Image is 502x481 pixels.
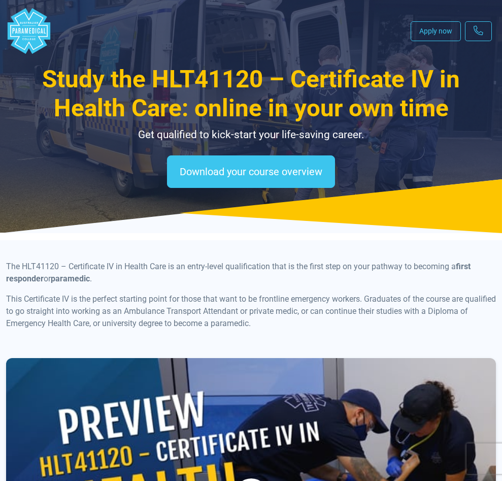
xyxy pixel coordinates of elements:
span: Get qualified to kick-start your life-saving career. [138,129,364,141]
a: Download your course overview [167,155,335,188]
b: paramedic [51,274,90,283]
span: or [44,274,51,283]
span: This Certificate IV is the perfect starting point for those that want to be frontline emergency w... [6,294,496,328]
a: Apply now [411,21,461,41]
span: Study the HLT41120 – Certificate IV in Health Care: online in your own time [42,65,460,122]
span: . [90,274,92,283]
span: The HLT41120 – Certificate IV in Health Care is an entry-level qualification that is the first st... [6,262,456,271]
b: first responder [6,262,471,283]
div: Australian Paramedical College [6,8,52,54]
